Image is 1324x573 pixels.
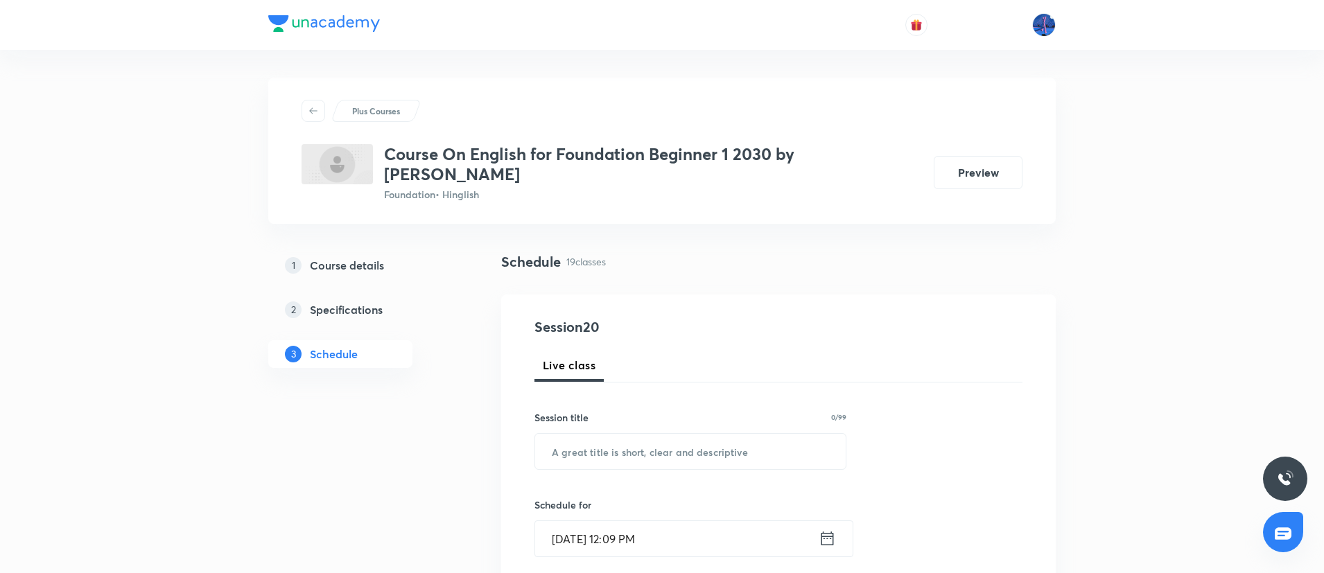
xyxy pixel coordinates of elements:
a: 2Specifications [268,296,457,324]
p: 0/99 [831,414,846,421]
h5: Schedule [310,346,358,362]
a: Company Logo [268,15,380,35]
button: Preview [934,156,1022,189]
input: A great title is short, clear and descriptive [535,434,846,469]
p: Foundation • Hinglish [384,187,923,202]
span: Live class [543,357,595,373]
img: Company Logo [268,15,380,32]
p: 3 [285,346,302,362]
button: avatar [905,14,927,36]
p: 2 [285,301,302,318]
h4: Schedule [501,252,561,272]
h5: Course details [310,257,384,274]
h3: Course On English for Foundation Beginner 1 2030 by [PERSON_NAME] [384,144,923,184]
h6: Session title [534,410,589,425]
a: 1Course details [268,252,457,279]
img: ttu [1277,470,1293,487]
p: Plus Courses [352,105,400,117]
img: BE256C9B-41CF-485F-83DD-9C1DA9EF6862_plus.png [302,144,373,184]
img: avatar [910,19,923,31]
h5: Specifications [310,301,383,318]
h4: Session 20 [534,317,787,337]
p: 19 classes [566,254,606,269]
p: 1 [285,257,302,274]
h6: Schedule for [534,497,846,512]
img: Mahesh Bhat [1032,13,1056,37]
